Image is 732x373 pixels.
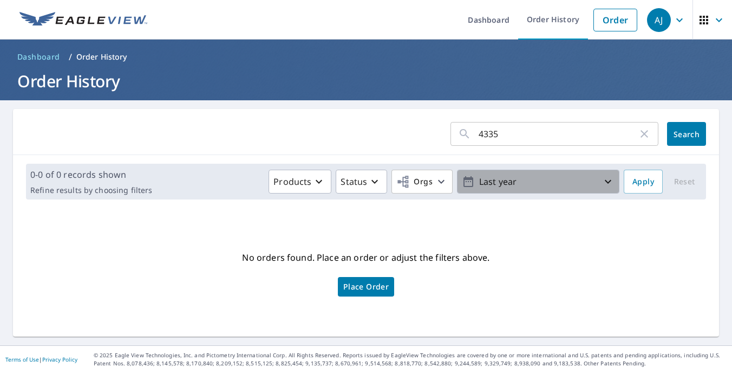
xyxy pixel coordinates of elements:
button: Last year [457,170,619,194]
button: Apply [624,170,663,194]
li: / [69,50,72,63]
span: Dashboard [17,52,60,62]
p: 0-0 of 0 records shown [30,168,152,181]
a: Place Order [338,277,394,297]
button: Products [269,170,331,194]
button: Search [667,122,706,146]
a: Order [593,9,637,31]
p: Products [273,175,311,188]
span: Place Order [343,284,389,290]
input: Address, Report #, Claim ID, etc. [479,119,638,149]
p: © 2025 Eagle View Technologies, Inc. and Pictometry International Corp. All Rights Reserved. Repo... [94,351,727,368]
a: Privacy Policy [42,356,77,363]
h1: Order History [13,70,719,92]
span: Apply [632,175,654,189]
p: Order History [76,52,127,62]
button: Orgs [391,170,453,194]
span: Orgs [396,175,433,189]
p: Status [341,175,367,188]
p: Last year [475,172,602,191]
nav: breadcrumb [13,48,719,66]
p: | [5,356,77,363]
img: EV Logo [19,12,147,28]
a: Dashboard [13,48,64,66]
p: No orders found. Place an order or adjust the filters above. [242,249,489,266]
div: AJ [647,8,671,32]
button: Status [336,170,387,194]
a: Terms of Use [5,356,39,363]
p: Refine results by choosing filters [30,185,152,195]
span: Search [676,129,697,139]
